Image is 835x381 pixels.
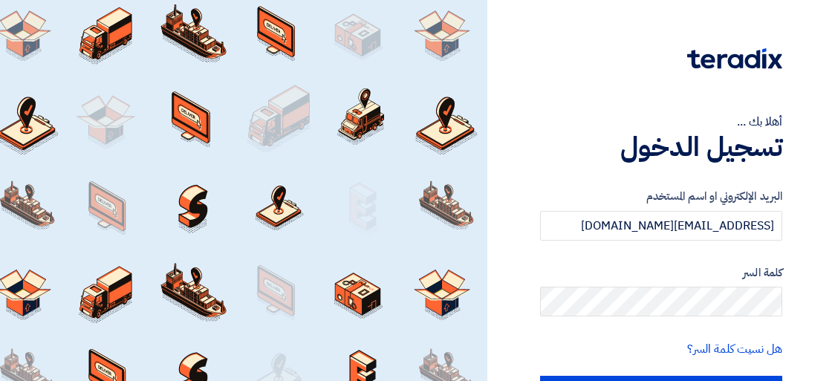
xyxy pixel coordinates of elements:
a: هل نسيت كلمة السر؟ [687,340,782,358]
div: أهلا بك ... [540,113,782,131]
label: البريد الإلكتروني او اسم المستخدم [540,188,782,205]
img: Teradix logo [687,48,782,69]
label: كلمة السر [540,264,782,281]
input: أدخل بريد العمل الإلكتروني او اسم المستخدم الخاص بك ... [540,211,782,241]
h1: تسجيل الدخول [540,131,782,163]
